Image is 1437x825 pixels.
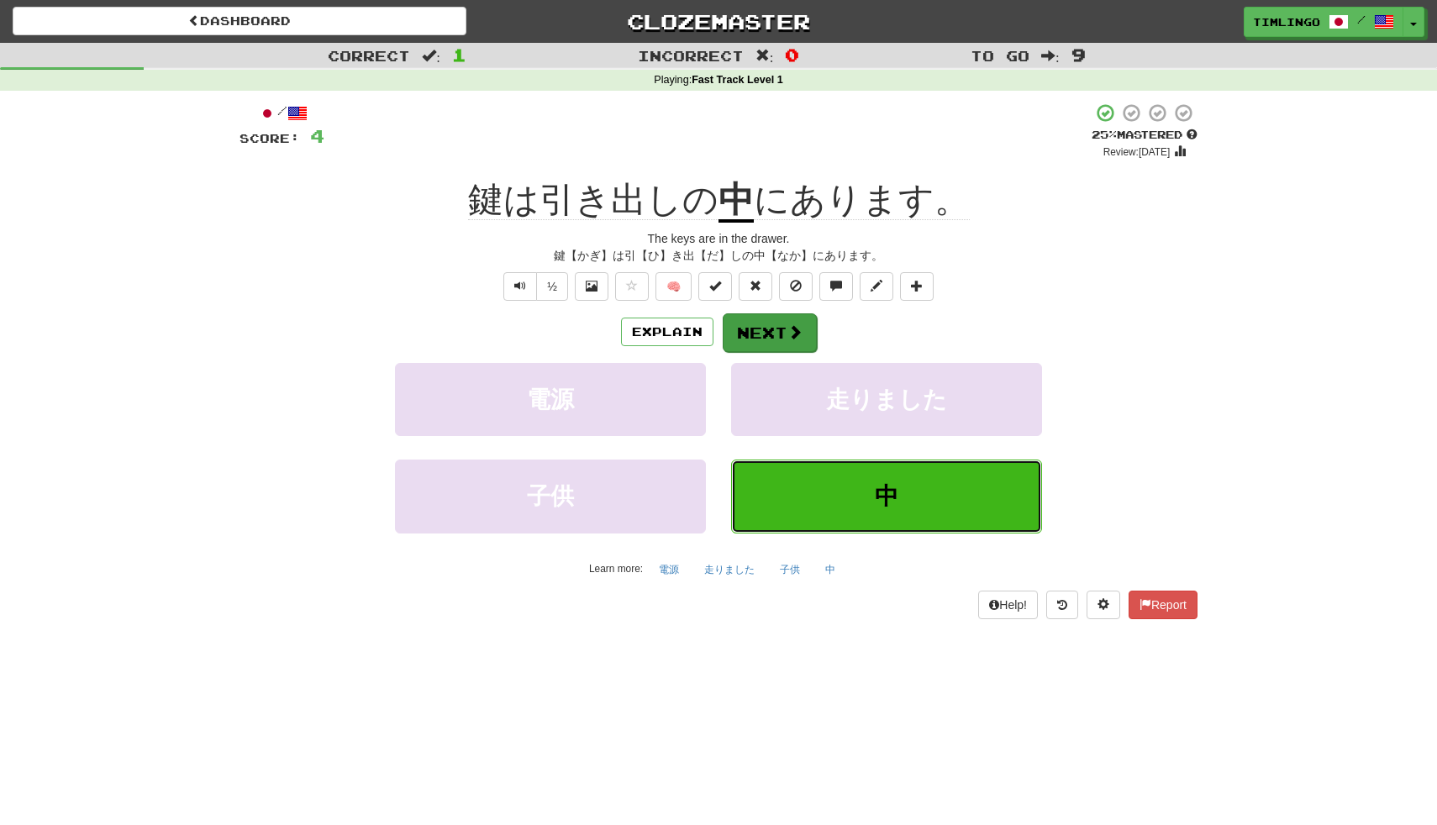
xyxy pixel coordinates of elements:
button: Report [1129,591,1197,619]
button: Reset to 0% Mastered (alt+r) [739,272,772,301]
span: : [422,49,440,63]
button: Next [723,313,817,352]
span: To go [971,47,1029,64]
span: Incorrect [638,47,744,64]
span: 9 [1071,45,1086,65]
span: Timlingo [1253,14,1320,29]
strong: Fast Track Level 1 [692,74,783,86]
small: Review: [DATE] [1103,146,1171,158]
span: 電源 [527,386,574,412]
span: にあります。 [754,180,970,220]
div: 鍵【かぎ】は引【ひ】き出【だ】しの中【なか】にあります。 [239,247,1197,264]
button: Discuss sentence (alt+u) [819,272,853,301]
button: Play sentence audio (ctl+space) [503,272,537,301]
a: Clozemaster [492,7,945,36]
button: Ignore sentence (alt+i) [779,272,813,301]
button: ½ [536,272,568,301]
span: Correct [328,47,410,64]
button: 走りました [695,557,764,582]
button: Set this sentence to 100% Mastered (alt+m) [698,272,732,301]
a: Dashboard [13,7,466,35]
span: / [1357,13,1366,25]
button: 🧠 [655,272,692,301]
button: 子供 [395,460,706,533]
button: 電源 [650,557,688,582]
a: Timlingo / [1244,7,1403,37]
div: Mastered [1092,128,1197,143]
small: Learn more: [589,563,643,575]
button: Favorite sentence (alt+f) [615,272,649,301]
button: 子供 [771,557,809,582]
button: Round history (alt+y) [1046,591,1078,619]
span: 鍵は引き出しの [468,180,718,220]
span: : [1041,49,1060,63]
span: 中 [875,483,898,509]
button: Explain [621,318,713,346]
span: Score: [239,131,300,145]
span: 走りました [826,386,947,412]
div: Text-to-speech controls [500,272,568,301]
span: 0 [785,45,799,65]
span: 1 [452,45,466,65]
button: 中 [731,460,1042,533]
span: 25 % [1092,128,1117,141]
div: / [239,102,324,123]
u: 中 [718,180,754,223]
button: 中 [816,557,845,582]
span: : [755,49,774,63]
button: Add to collection (alt+a) [900,272,934,301]
button: Show image (alt+x) [575,272,608,301]
button: Edit sentence (alt+d) [860,272,893,301]
span: 4 [310,125,324,146]
button: 走りました [731,363,1042,436]
span: 子供 [527,483,574,509]
button: Help! [978,591,1038,619]
div: The keys are in the drawer. [239,230,1197,247]
button: 電源 [395,363,706,436]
